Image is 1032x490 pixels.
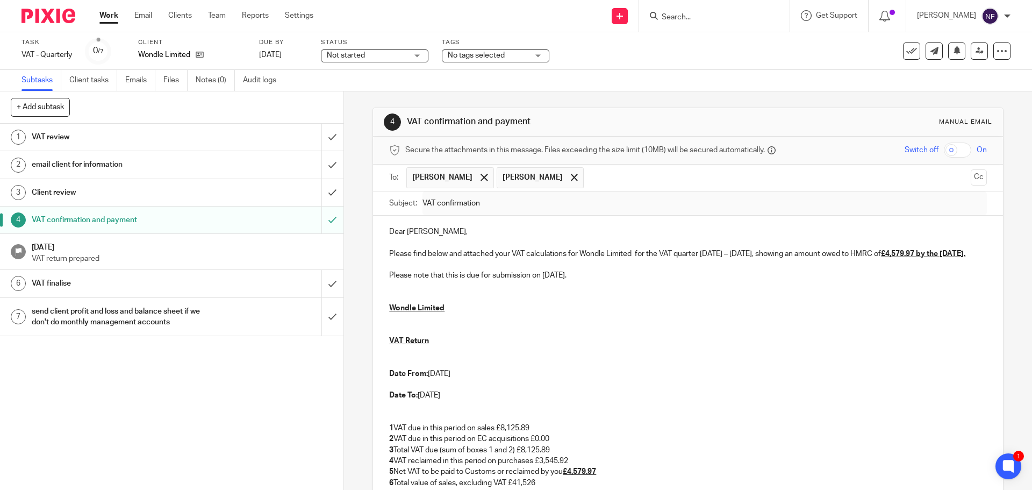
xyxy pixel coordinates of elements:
[442,38,549,47] label: Tags
[243,70,284,91] a: Audit logs
[1013,451,1024,461] div: 1
[32,212,218,228] h1: VAT confirmation and payment
[21,49,72,60] div: VAT - Quarterly
[389,392,418,399] strong: Date To:
[389,226,986,237] p: Dear [PERSON_NAME],
[503,172,563,183] span: [PERSON_NAME]
[11,212,26,228] div: 4
[389,423,986,434] p: VAT due in this period on sales £8,125.89
[389,368,986,379] p: [DATE]
[816,12,857,19] span: Get Support
[881,250,965,258] u: £4,579.97 by the [DATE].
[389,445,986,456] p: Total VAT due (sum of boxes 1 and 2) £8,125.89
[389,304,445,312] u: Wondle Limited
[389,468,393,475] strong: 5
[11,98,70,116] button: + Add subtask
[905,145,938,155] span: Switch off
[917,10,976,21] p: [PERSON_NAME]
[389,434,986,444] p: VAT due in this period on EC acquisitions £0.00
[389,478,986,488] p: Total value of sales, excluding VAT £41,526
[389,172,401,183] label: To:
[32,303,218,331] h1: send client profit and loss and balance sheet if we don't do monthly management accounts
[32,129,218,145] h1: VAT review
[327,52,365,59] span: Not started
[661,13,757,23] input: Search
[168,10,192,21] a: Clients
[405,145,765,155] span: Secure the attachments in this message. Files exceeding the size limit (10MB) will be secured aut...
[98,48,104,54] small: /7
[939,118,992,126] div: Manual email
[93,45,104,57] div: 0
[242,10,269,21] a: Reports
[69,70,117,91] a: Client tasks
[412,172,472,183] span: [PERSON_NAME]
[11,130,26,145] div: 1
[11,276,26,291] div: 6
[563,468,596,475] u: £4,579.97
[407,116,711,127] h1: VAT confirmation and payment
[196,70,235,91] a: Notes (0)
[134,10,152,21] a: Email
[21,38,72,47] label: Task
[125,70,155,91] a: Emails
[32,184,218,201] h1: Client review
[32,253,333,264] p: VAT return prepared
[389,457,393,465] strong: 4
[21,9,75,23] img: Pixie
[99,10,118,21] a: Work
[389,270,986,281] p: Please note that this is due for submission on [DATE].
[389,435,393,443] strong: 2
[32,239,333,253] h1: [DATE]
[389,446,393,454] strong: 3
[384,113,401,131] div: 4
[389,466,986,477] p: Net VAT to be paid to Customs or reclaimed by you
[208,10,226,21] a: Team
[11,185,26,200] div: 3
[138,49,190,60] p: Wondle Limited
[389,456,986,466] p: VAT reclaimed in this period on purchases £3,545.92
[448,52,505,59] span: No tags selected
[11,309,26,324] div: 7
[21,70,61,91] a: Subtasks
[389,337,429,345] u: VAT Return
[977,145,987,155] span: On
[981,8,999,25] img: svg%3E
[259,38,307,47] label: Due by
[11,158,26,173] div: 2
[321,38,428,47] label: Status
[971,169,987,186] button: Cc
[389,424,393,432] strong: 1
[285,10,313,21] a: Settings
[138,38,246,47] label: Client
[389,370,428,378] strong: Date From:
[389,479,393,487] strong: 6
[389,390,986,401] p: [DATE]
[32,275,218,292] h1: VAT finalise
[32,157,218,173] h1: email client for information
[389,248,986,259] p: Please find below and attached your VAT calculations for Wondle Limited for the VAT quarter [DATE...
[163,70,188,91] a: Files
[389,198,417,209] label: Subject:
[259,51,282,59] span: [DATE]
